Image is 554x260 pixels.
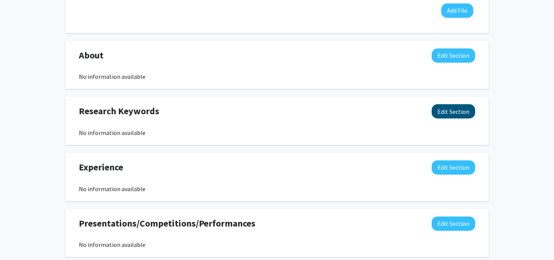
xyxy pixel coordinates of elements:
div: No information available [79,72,475,81]
iframe: Chat [6,225,33,254]
button: Edit Research Keywords [432,104,475,118]
button: Add File [441,3,473,18]
span: Research Keywords [79,104,159,118]
button: Edit Presentations/Competitions/Performances [432,217,475,231]
button: Edit Experience [432,160,475,175]
div: No information available [79,240,475,249]
div: No information available [79,128,475,137]
span: Experience [79,160,123,174]
button: Edit About [432,48,475,63]
span: About [79,48,103,62]
div: No information available [79,184,475,193]
span: Presentations/Competitions/Performances [79,217,255,230]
